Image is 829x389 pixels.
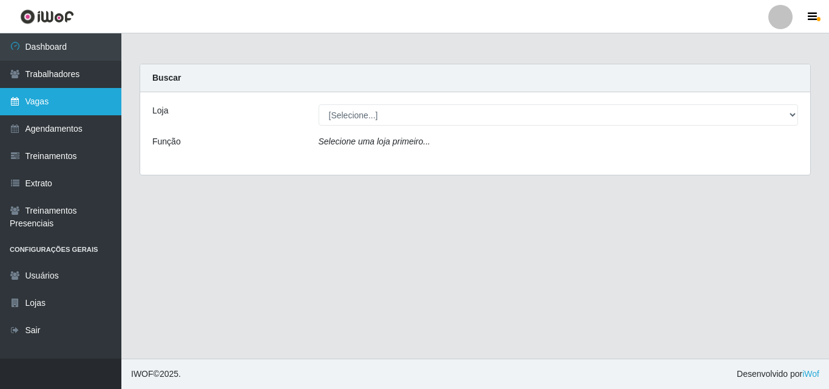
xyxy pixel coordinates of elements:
strong: Buscar [152,73,181,83]
i: Selecione uma loja primeiro... [319,137,430,146]
img: CoreUI Logo [20,9,74,24]
span: IWOF [131,369,154,379]
label: Função [152,135,181,148]
a: iWof [802,369,819,379]
label: Loja [152,104,168,117]
span: Desenvolvido por [737,368,819,381]
span: © 2025 . [131,368,181,381]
